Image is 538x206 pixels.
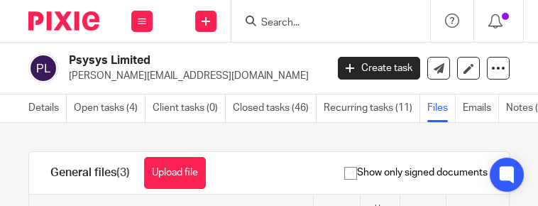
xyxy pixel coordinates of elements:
[28,11,99,31] img: Pixie
[144,157,206,189] button: Upload file
[338,57,420,80] a: Create task
[28,94,67,122] a: Details
[28,53,58,83] img: svg%3E
[324,94,420,122] a: Recurring tasks (11)
[463,94,499,122] a: Emails
[50,166,130,180] h1: General files
[69,69,317,83] p: [PERSON_NAME][EMAIL_ADDRESS][DOMAIN_NAME]
[344,166,488,180] span: Show only signed documents
[233,94,317,122] a: Closed tasks (46)
[260,17,388,30] input: Search
[74,94,146,122] a: Open tasks (4)
[427,94,456,122] a: Files
[69,53,267,68] h2: Psysys Limited
[116,167,130,178] span: (3)
[153,94,226,122] a: Client tasks (0)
